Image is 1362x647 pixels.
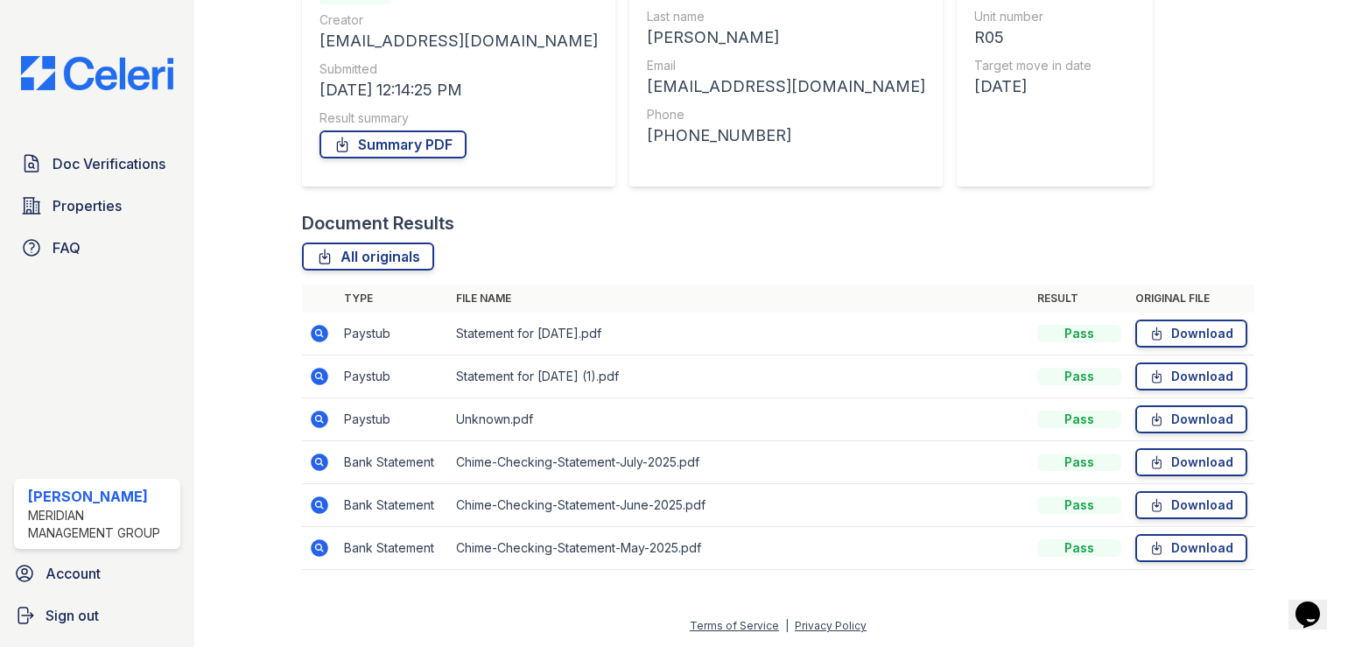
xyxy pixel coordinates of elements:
div: [DATE] 12:14:25 PM [319,78,598,102]
div: R05 [974,25,1092,50]
span: FAQ [53,237,81,258]
div: Pass [1037,454,1121,471]
th: Result [1030,285,1128,313]
div: Submitted [319,60,598,78]
div: Creator [319,11,598,29]
div: [EMAIL_ADDRESS][DOMAIN_NAME] [319,29,598,53]
div: Document Results [302,211,454,236]
div: Pass [1037,368,1121,385]
div: Meridian Management Group [28,507,173,542]
div: Target move in date [974,57,1092,74]
a: Download [1135,320,1247,348]
td: Statement for [DATE].pdf [449,313,1031,355]
div: [EMAIL_ADDRESS][DOMAIN_NAME] [647,74,925,99]
a: Summary PDF [319,130,467,158]
div: Pass [1037,539,1121,557]
a: Terms of Service [690,619,779,632]
th: Original file [1128,285,1254,313]
div: Phone [647,106,925,123]
a: Download [1135,491,1247,519]
img: CE_Logo_Blue-a8612792a0a2168367f1c8372b55b34899dd931a85d93a1a3d3e32e68fde9ad4.png [7,56,187,90]
div: Last name [647,8,925,25]
td: Paystub [337,313,449,355]
a: All originals [302,243,434,271]
div: [DATE] [974,74,1092,99]
div: Email [647,57,925,74]
div: Pass [1037,496,1121,514]
td: Statement for [DATE] (1).pdf [449,355,1031,398]
div: [PHONE_NUMBER] [647,123,925,148]
iframe: chat widget [1288,577,1344,629]
a: Account [7,556,187,591]
span: Properties [53,195,122,216]
div: Pass [1037,411,1121,428]
td: Paystub [337,398,449,441]
a: Download [1135,534,1247,562]
span: Account [46,563,101,584]
td: Unknown.pdf [449,398,1031,441]
th: File name [449,285,1031,313]
span: Doc Verifications [53,153,165,174]
td: Paystub [337,355,449,398]
a: Download [1135,405,1247,433]
div: Pass [1037,325,1121,342]
a: Properties [14,188,180,223]
div: [PERSON_NAME] [647,25,925,50]
a: Privacy Policy [795,619,867,632]
td: Bank Statement [337,484,449,527]
a: FAQ [14,230,180,265]
span: Sign out [46,605,99,626]
td: Bank Statement [337,441,449,484]
a: Sign out [7,598,187,633]
div: [PERSON_NAME] [28,486,173,507]
td: Chime-Checking-Statement-May-2025.pdf [449,527,1031,570]
a: Download [1135,448,1247,476]
td: Chime-Checking-Statement-June-2025.pdf [449,484,1031,527]
div: Unit number [974,8,1092,25]
a: Doc Verifications [14,146,180,181]
td: Chime-Checking-Statement-July-2025.pdf [449,441,1031,484]
div: | [785,619,789,632]
th: Type [337,285,449,313]
div: Result summary [319,109,598,127]
a: Download [1135,362,1247,390]
td: Bank Statement [337,527,449,570]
